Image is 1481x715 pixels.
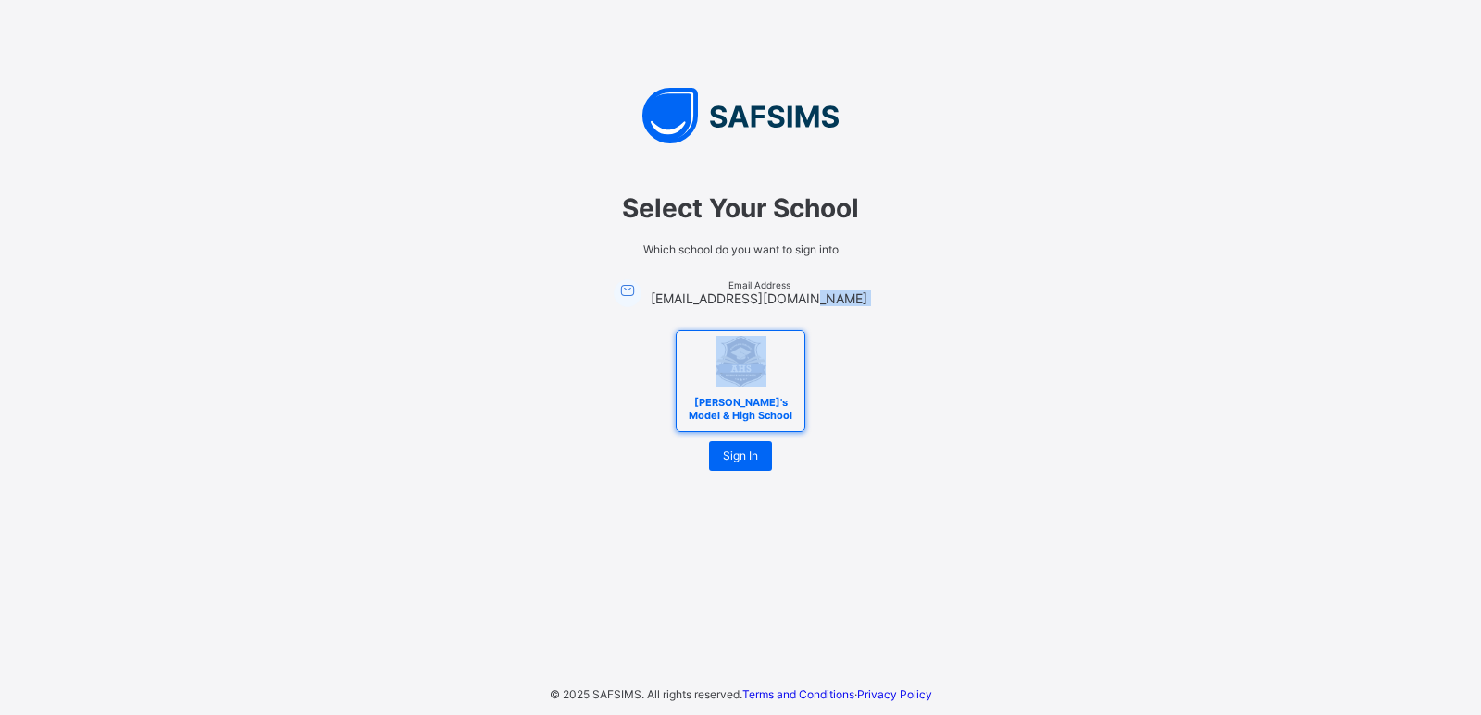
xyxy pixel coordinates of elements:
[651,290,867,306] span: [EMAIL_ADDRESS][DOMAIN_NAME]
[716,336,766,387] img: Alvina's Model & High School
[463,88,1018,143] img: SAFSIMS Logo
[550,687,742,701] span: © 2025 SAFSIMS. All rights reserved.
[481,192,1000,224] span: Select Your School
[857,687,932,701] a: Privacy Policy
[651,279,867,290] span: Email Address
[742,687,932,701] span: ·
[742,687,854,701] a: Terms and Conditions
[481,242,1000,256] span: Which school do you want to sign into
[684,391,797,426] span: [PERSON_NAME]'s Model & High School
[723,449,758,462] span: Sign In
